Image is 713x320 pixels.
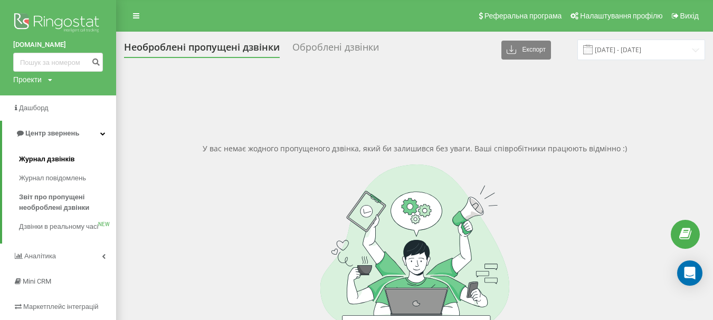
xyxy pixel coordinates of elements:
[19,188,116,217] a: Звіт про пропущені необроблені дзвінки
[13,74,42,85] div: Проекти
[13,53,103,72] input: Пошук за номером
[23,303,99,311] span: Маркетплейс інтеграцій
[580,12,662,20] span: Налаштування профілю
[25,129,79,137] span: Центр звернень
[484,12,562,20] span: Реферальна програма
[13,11,103,37] img: Ringostat logo
[23,277,51,285] span: Mini CRM
[2,121,116,146] a: Центр звернень
[19,154,75,164] span: Журнал дзвінків
[19,169,116,188] a: Журнал повідомлень
[19,217,116,236] a: Дзвінки в реальному часіNEW
[19,150,116,169] a: Журнал дзвінків
[19,104,49,112] span: Дашборд
[19,192,111,213] span: Звіт про пропущені необроблені дзвінки
[19,173,86,183] span: Журнал повідомлень
[292,42,379,58] div: Оброблені дзвінки
[677,260,702,286] div: Open Intercom Messenger
[124,42,280,58] div: Необроблені пропущені дзвінки
[501,41,551,60] button: Експорт
[24,252,56,260] span: Аналiтика
[13,40,103,50] a: [DOMAIN_NAME]
[680,12,699,20] span: Вихід
[19,221,98,232] span: Дзвінки в реальному часі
